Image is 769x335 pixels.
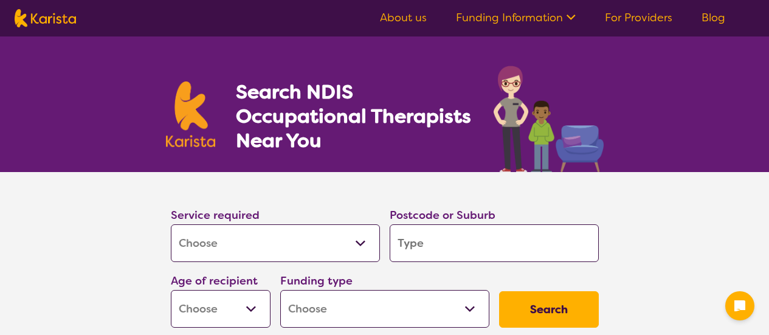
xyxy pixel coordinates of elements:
[171,208,260,223] label: Service required
[499,291,599,328] button: Search
[390,208,495,223] label: Postcode or Suburb
[166,81,216,147] img: Karista logo
[390,224,599,262] input: Type
[280,274,353,288] label: Funding type
[15,9,76,27] img: Karista logo
[494,66,604,172] img: occupational-therapy
[702,10,725,25] a: Blog
[171,274,258,288] label: Age of recipient
[456,10,576,25] a: Funding Information
[236,80,472,153] h1: Search NDIS Occupational Therapists Near You
[605,10,672,25] a: For Providers
[380,10,427,25] a: About us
